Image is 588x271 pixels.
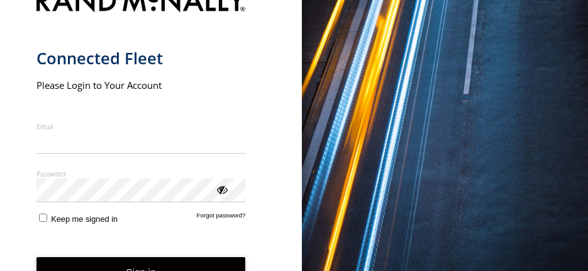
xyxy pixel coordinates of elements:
[215,183,228,195] div: ViewPassword
[36,48,246,69] h1: Connected Fleet
[36,79,246,91] h2: Please Login to Your Account
[51,214,118,224] span: Keep me signed in
[36,169,246,178] label: Password
[36,122,246,131] label: Email
[39,214,47,222] input: Keep me signed in
[197,212,246,224] a: Forgot password?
